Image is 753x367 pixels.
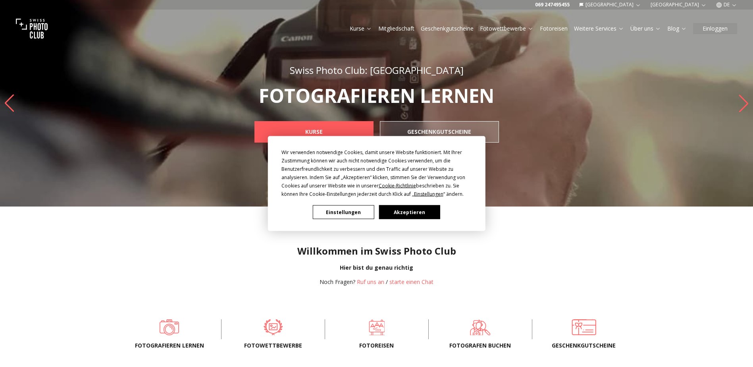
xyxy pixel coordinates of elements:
[313,205,374,219] button: Einstellungen
[281,148,472,198] div: Wir verwenden notwendige Cookies, damit unsere Website funktioniert. Mit Ihrer Zustimmung können ...
[379,182,416,189] span: Cookie-Richtlinie
[268,136,485,231] div: Cookie Consent Prompt
[379,205,440,219] button: Akzeptieren
[414,191,443,197] span: Einstellungen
